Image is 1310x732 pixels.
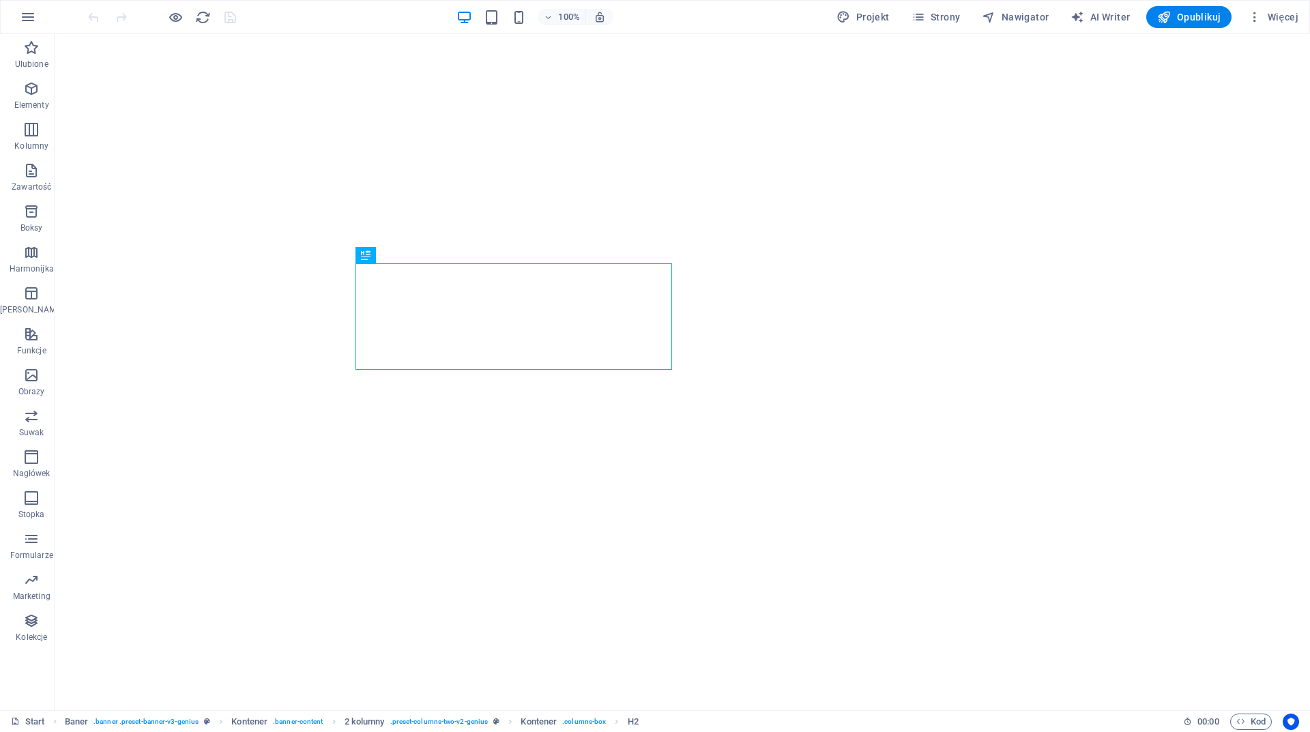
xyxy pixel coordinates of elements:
h6: 100% [558,9,580,25]
span: Nawigator [982,10,1049,24]
span: : [1207,716,1209,727]
span: Kliknij, aby zaznaczyć. Kliknij dwukrotnie, aby edytować [345,714,385,730]
button: Kliknij tutaj, aby wyjść z trybu podglądu i kontynuować edycję [167,9,184,25]
p: Zawartość [12,181,51,192]
button: Strony [906,6,966,28]
p: Funkcje [17,345,46,356]
span: Kliknij, aby zaznaczyć. Kliknij dwukrotnie, aby edytować [65,714,88,730]
span: . banner .preset-banner-v3-genius [93,714,199,730]
p: Obrazy [18,386,45,397]
span: Strony [912,10,961,24]
p: Nagłówek [13,468,50,479]
p: Boksy [20,222,43,233]
i: Ten element jest konfigurowalnym ustawieniem wstępnym [493,718,499,725]
span: AI Writer [1071,10,1130,24]
button: 100% [538,9,586,25]
span: Więcej [1248,10,1298,24]
p: Formularze [10,550,53,561]
span: 00 00 [1197,714,1219,730]
span: . preset-columns-two-v2-genius [390,714,489,730]
span: Opublikuj [1157,10,1221,24]
p: Marketing [13,591,50,602]
nav: breadcrumb [65,714,639,730]
span: . columns-box [562,714,606,730]
button: Kod [1230,714,1272,730]
span: Kliknij, aby zaznaczyć. Kliknij dwukrotnie, aby edytować [628,714,639,730]
div: Projekt (Ctrl+Alt+Y) [831,6,894,28]
p: Harmonijka [10,263,54,274]
h6: Czas sesji [1183,714,1219,730]
button: reload [194,9,211,25]
p: Stopka [18,509,45,520]
button: AI Writer [1065,6,1135,28]
button: Projekt [831,6,894,28]
i: Przeładuj stronę [195,10,211,25]
span: Kod [1236,714,1266,730]
span: Projekt [836,10,889,24]
p: Ulubione [15,59,48,70]
span: Kliknij, aby zaznaczyć. Kliknij dwukrotnie, aby edytować [521,714,557,730]
p: Kolekcje [16,632,47,643]
i: Po zmianie rozmiaru automatycznie dostosowuje poziom powiększenia do wybranego urządzenia. [594,11,606,23]
button: Opublikuj [1146,6,1232,28]
span: Kliknij, aby zaznaczyć. Kliknij dwukrotnie, aby edytować [231,714,267,730]
i: Ten element jest konfigurowalnym ustawieniem wstępnym [204,718,210,725]
a: Kliknij, aby anulować zaznaczenie. Kliknij dwukrotnie, aby otworzyć Strony [11,714,45,730]
p: Suwak [19,427,44,438]
button: Więcej [1242,6,1304,28]
button: Usercentrics [1283,714,1299,730]
p: Elementy [14,100,49,111]
button: Nawigator [976,6,1054,28]
span: . banner-content [273,714,323,730]
p: Kolumny [14,141,48,151]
